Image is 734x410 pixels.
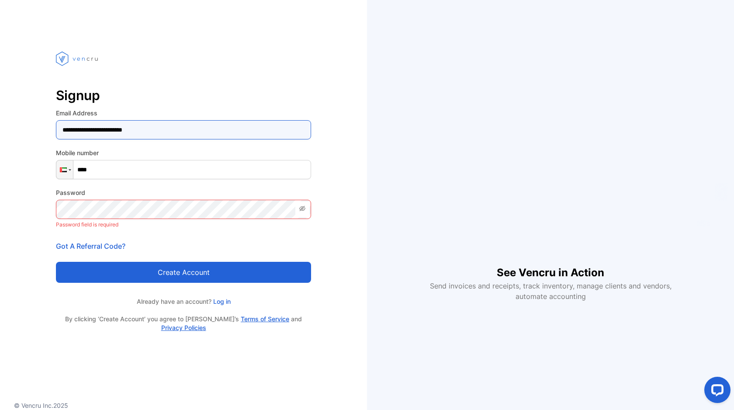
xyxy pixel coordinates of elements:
p: Signup [56,85,311,106]
h1: See Vencru in Action [497,251,604,281]
label: Mobile number [56,148,311,157]
p: Got A Referral Code? [56,241,311,251]
a: Privacy Policies [161,324,206,331]
p: Password field is required [56,219,311,230]
iframe: YouTube video player [424,108,677,251]
button: Create account [56,262,311,283]
iframe: LiveChat chat widget [697,373,734,410]
label: Password [56,188,311,197]
img: vencru logo [56,35,100,82]
p: Send invoices and receipts, track inventory, manage clients and vendors, automate accounting [425,281,676,302]
p: Already have an account? [56,297,311,306]
label: Email Address [56,108,311,118]
div: United Arab Emirates: + 971 [56,160,73,179]
a: Terms of Service [241,315,289,323]
a: Log in [211,298,231,305]
p: By clicking ‘Create Account’ you agree to [PERSON_NAME]’s and [56,315,311,332]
